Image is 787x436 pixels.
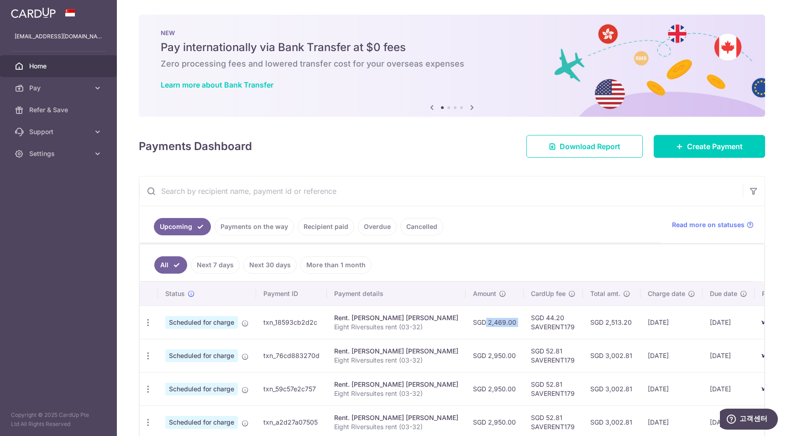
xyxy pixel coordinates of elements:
[466,306,524,339] td: SGD 2,469.00
[583,306,640,339] td: SGD 2,513.20
[165,416,238,429] span: Scheduled for charge
[165,383,238,395] span: Scheduled for charge
[466,372,524,405] td: SGD 2,950.00
[161,29,743,36] p: NEW
[29,127,89,136] span: Support
[648,289,685,298] span: Charge date
[29,149,89,158] span: Settings
[334,347,458,356] div: Rent. [PERSON_NAME] [PERSON_NAME]
[215,218,294,235] a: Payments on the way
[583,339,640,372] td: SGD 3,002.81
[524,372,583,405] td: SGD 52.81 SAVERENT179
[703,372,755,405] td: [DATE]
[720,409,778,431] iframe: 자세한 정보를 찾을 수 있는 위젯을 엽니다.
[560,141,620,152] span: Download Report
[757,350,776,361] img: Bank Card
[334,422,458,431] p: Eight Riversuites rent (03-32)
[531,289,566,298] span: CardUp fee
[15,32,102,41] p: [EMAIL_ADDRESS][DOMAIN_NAME]
[256,306,327,339] td: txn_18593cb2d2c
[165,349,238,362] span: Scheduled for charge
[400,218,443,235] a: Cancelled
[590,289,620,298] span: Total amt.
[161,80,273,89] a: Learn more about Bank Transfer
[672,220,745,229] span: Read more on statuses
[334,322,458,332] p: Eight Riversuites rent (03-32)
[703,339,755,372] td: [DATE]
[11,7,56,18] img: CardUp
[687,141,743,152] span: Create Payment
[473,289,496,298] span: Amount
[757,384,776,394] img: Bank Card
[300,256,372,274] a: More than 1 month
[710,289,737,298] span: Due date
[256,339,327,372] td: txn_76cd883270d
[298,218,354,235] a: Recipient paid
[154,218,211,235] a: Upcoming
[256,282,327,306] th: Payment ID
[139,15,765,117] img: Bank transfer banner
[161,40,743,55] h5: Pay internationally via Bank Transfer at $0 fees
[334,380,458,389] div: Rent. [PERSON_NAME] [PERSON_NAME]
[165,316,238,329] span: Scheduled for charge
[334,389,458,398] p: Eight Riversuites rent (03-32)
[256,372,327,405] td: txn_59c57e2c757
[243,256,297,274] a: Next 30 days
[165,289,185,298] span: Status
[654,135,765,158] a: Create Payment
[139,176,743,206] input: Search by recipient name, payment id or reference
[672,220,754,229] a: Read more on statuses
[29,62,89,71] span: Home
[703,306,755,339] td: [DATE]
[154,256,187,274] a: All
[524,339,583,372] td: SGD 52.81 SAVERENT179
[524,306,583,339] td: SGD 44.20 SAVERENT179
[640,306,703,339] td: [DATE]
[139,138,252,155] h4: Payments Dashboard
[29,105,89,114] span: Refer & Save
[29,83,89,93] span: Pay
[526,135,643,158] a: Download Report
[334,313,458,322] div: Rent. [PERSON_NAME] [PERSON_NAME]
[466,339,524,372] td: SGD 2,950.00
[161,58,743,69] h6: Zero processing fees and lowered transfer cost for your overseas expenses
[334,413,458,422] div: Rent. [PERSON_NAME] [PERSON_NAME]
[327,282,466,306] th: Payment details
[640,372,703,405] td: [DATE]
[757,317,776,328] img: Bank Card
[191,256,240,274] a: Next 7 days
[358,218,397,235] a: Overdue
[334,356,458,365] p: Eight Riversuites rent (03-32)
[583,372,640,405] td: SGD 3,002.81
[640,339,703,372] td: [DATE]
